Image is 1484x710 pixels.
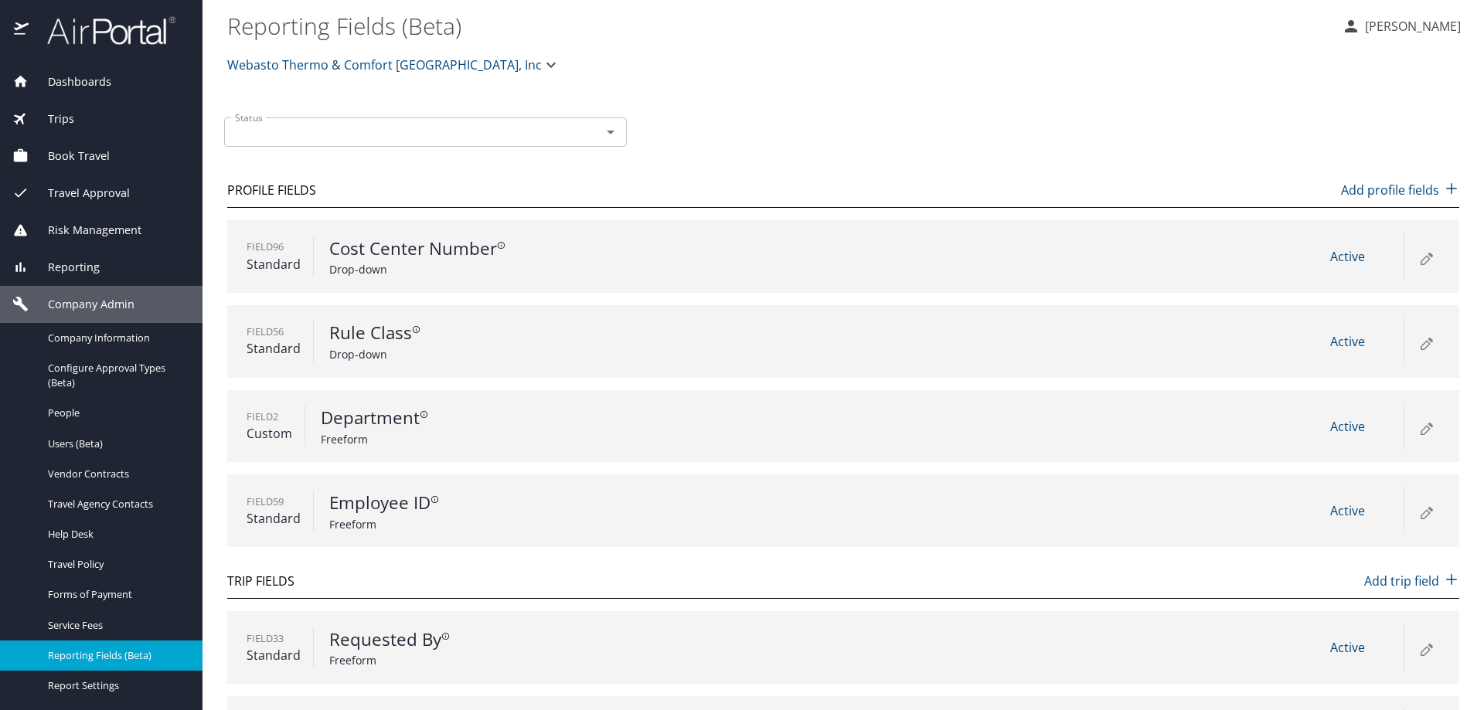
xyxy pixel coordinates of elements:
span: Travel Approval [29,185,130,202]
span: Book Travel [29,148,110,165]
p: Department [321,405,618,431]
p: Add profile fields [1341,181,1459,199]
span: Active [1330,639,1365,656]
p: [PERSON_NAME] [1360,17,1461,36]
svg: Must use full name FIRST LAST [441,632,450,640]
svg: optional for Thermo and Comfort [420,410,428,419]
span: Travel Agency Contacts [48,497,184,511]
p: Cost Center Number [329,236,626,262]
svg: For Guests use arrangers info. [497,241,505,250]
span: Risk Management [29,222,141,239]
p: Custom [247,424,292,443]
p: Rule Class [329,320,626,346]
img: add icon [1444,181,1459,196]
svg: For Guests use arrangers info. [412,325,420,334]
img: icon-airportal.png [14,15,30,46]
p: Add trip field [1364,572,1459,590]
span: Dashboards [29,73,111,90]
span: Configure Approval Types (Beta) [48,361,184,390]
span: Active [1330,502,1365,519]
p: Field 33 [247,631,301,646]
p: Profile Fields [227,181,316,199]
p: Field 59 [247,494,301,509]
p: Freeform [321,431,618,447]
p: Standard [247,509,301,528]
span: Help Desk [48,527,184,542]
span: People [48,406,184,420]
p: Requested By [329,627,626,653]
p: Trip Fields [227,572,294,590]
span: Reporting Fields (Beta) [48,648,184,663]
span: Active [1330,333,1365,350]
span: Travel Policy [48,557,184,572]
span: Service Fees [48,618,184,633]
p: Standard [247,255,301,273]
p: Drop-down [329,346,626,362]
p: Drop-down [329,261,626,277]
p: Freeform [329,652,626,668]
h1: Reporting Fields (Beta) [227,2,1329,49]
img: airportal-logo.png [30,15,175,46]
p: Field 2 [247,409,292,424]
span: Webasto Thermo & Comfort [GEOGRAPHIC_DATA], Inc [227,54,542,76]
span: Active [1330,418,1365,435]
p: Field 96 [247,239,301,254]
p: Standard [247,339,301,358]
p: Field 56 [247,324,301,339]
span: Company Admin [29,296,134,313]
img: add icon [1444,572,1459,587]
p: Standard [247,646,301,664]
button: [PERSON_NAME] [1336,12,1467,40]
span: Active [1330,248,1365,265]
p: Employee ID [329,490,626,516]
span: Forms of Payment [48,587,184,602]
span: Vendor Contracts [48,467,184,481]
p: Freeform [329,516,626,532]
button: Webasto Thermo & Comfort [GEOGRAPHIC_DATA], Inc [221,49,567,80]
span: Company Information [48,331,184,345]
span: Trips [29,110,74,127]
span: Report Settings [48,678,184,693]
span: Users (Beta) [48,437,184,451]
button: Open [600,121,621,143]
span: Reporting [29,259,100,276]
svg: for Guests use arrangers info. [431,495,439,504]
